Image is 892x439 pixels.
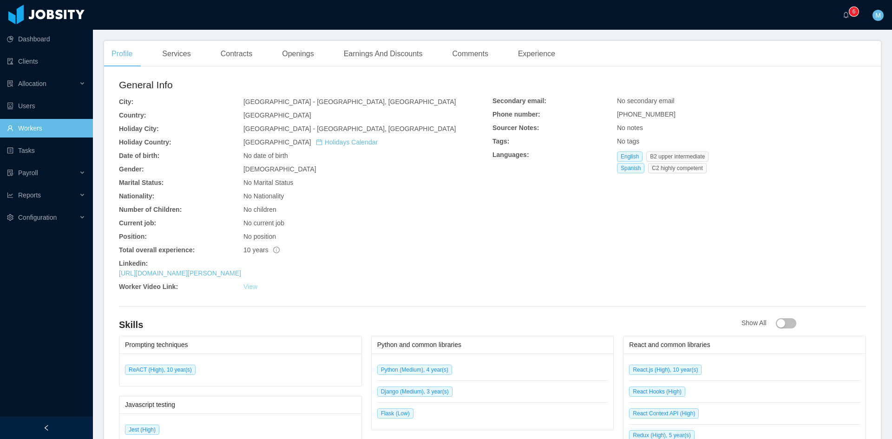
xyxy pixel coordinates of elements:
b: Phone number: [492,111,540,118]
div: Javascript testing [125,396,356,413]
i: icon: solution [7,80,13,87]
span: Django (Medium), 3 year(s) [377,387,453,397]
span: Spanish [617,163,644,173]
span: Payroll [18,169,38,177]
span: B2 upper intermediate [646,151,708,162]
span: [GEOGRAPHIC_DATA] [243,111,311,119]
div: No tags [617,137,866,146]
i: icon: setting [7,214,13,221]
span: [DEMOGRAPHIC_DATA] [243,165,316,173]
div: Openings [275,41,321,67]
i: icon: line-chart [7,192,13,198]
h4: Skills [119,318,741,331]
a: icon: calendarHolidays Calendar [316,138,378,146]
b: Current job: [119,219,156,227]
div: Python and common libraries [377,336,608,354]
h2: General Info [119,78,492,92]
a: [URL][DOMAIN_NAME][PERSON_NAME] [119,269,241,277]
span: No secondary email [617,97,675,105]
span: C2 highly competent [648,163,706,173]
b: Total overall experience: [119,246,195,254]
span: 10 years [243,246,280,254]
b: Position: [119,233,147,240]
b: Worker Video Link: [119,283,178,290]
span: M [875,10,881,21]
b: City: [119,98,133,105]
a: icon: auditClients [7,52,85,71]
b: Date of birth: [119,152,159,159]
span: No notes [617,124,643,131]
span: Show All [741,319,796,327]
span: Reports [18,191,41,199]
b: Secondary email: [492,97,546,105]
span: [GEOGRAPHIC_DATA] [243,138,378,146]
sup: 6 [849,7,859,16]
span: No Nationality [243,192,284,200]
span: ReACT (High), 10 year(s) [125,365,196,375]
b: Linkedin: [119,260,148,267]
span: [GEOGRAPHIC_DATA] - [GEOGRAPHIC_DATA], [GEOGRAPHIC_DATA] [243,125,456,132]
b: Holiday Country: [119,138,171,146]
div: Services [155,41,198,67]
span: Python (Medium), 4 year(s) [377,365,452,375]
a: View [243,283,257,290]
span: Configuration [18,214,57,221]
b: Sourcer Notes: [492,124,539,131]
span: React Hooks (High) [629,387,685,397]
span: [PHONE_NUMBER] [617,111,676,118]
i: icon: file-protect [7,170,13,176]
a: icon: robotUsers [7,97,85,115]
span: No children [243,206,276,213]
b: Gender: [119,165,144,173]
span: English [617,151,643,162]
b: Number of Children: [119,206,182,213]
div: Comments [445,41,496,67]
div: Contracts [213,41,260,67]
span: Allocation [18,80,46,87]
span: [GEOGRAPHIC_DATA] - [GEOGRAPHIC_DATA], [GEOGRAPHIC_DATA] [243,98,456,105]
span: React Context API (High) [629,408,699,419]
div: Experience [511,41,563,67]
b: Nationality: [119,192,154,200]
a: icon: userWorkers [7,119,85,138]
b: Marital Status: [119,179,164,186]
b: Languages: [492,151,529,158]
a: icon: pie-chartDashboard [7,30,85,48]
span: No date of birth [243,152,288,159]
div: Prompting techniques [125,336,356,354]
span: React.js (High), 10 year(s) [629,365,702,375]
span: No current job [243,219,284,227]
div: Profile [104,41,140,67]
span: Jest (High) [125,425,159,435]
b: Tags: [492,138,509,145]
i: icon: bell [843,12,849,18]
a: icon: profileTasks [7,141,85,160]
span: No Marital Status [243,179,293,186]
b: Country: [119,111,146,119]
b: Holiday City: [119,125,159,132]
i: icon: calendar [316,139,322,145]
span: No position [243,233,276,240]
p: 6 [853,7,856,16]
span: Flask (Low) [377,408,413,419]
span: info-circle [273,247,280,253]
div: Earnings And Discounts [336,41,430,67]
div: React and common libraries [629,336,860,354]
